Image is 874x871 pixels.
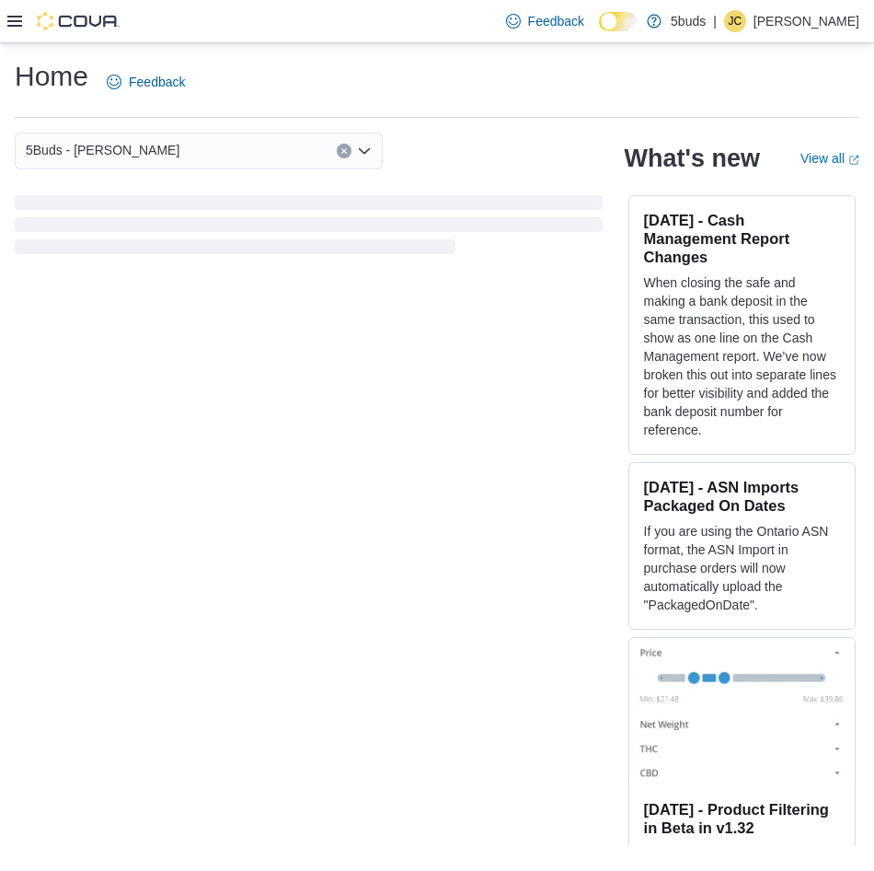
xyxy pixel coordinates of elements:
h3: [DATE] - Product Filtering in Beta in v1.32 [644,800,840,837]
span: Feedback [129,73,185,91]
button: Open list of options [357,144,372,158]
span: Dark Mode [599,31,600,32]
svg: External link [848,155,859,166]
span: Feedback [528,12,584,30]
p: If you are using the Ontario ASN format, the ASN Import in purchase orders will now automatically... [644,522,840,614]
h1: Home [15,58,88,95]
a: View allExternal link [800,151,859,166]
a: Feedback [499,3,592,40]
p: 5buds [671,10,706,32]
h3: [DATE] - Cash Management Report Changes [644,211,840,266]
span: JC [729,10,742,32]
span: Loading [15,199,603,258]
a: Feedback [99,64,192,100]
h3: [DATE] - ASN Imports Packaged On Dates [644,478,840,515]
p: When closing the safe and making a bank deposit in the same transaction, this used to show as one... [644,273,840,439]
span: 5Buds - [PERSON_NAME] [26,139,179,161]
img: Cova [37,12,120,30]
p: [PERSON_NAME] [753,10,859,32]
p: | [713,10,717,32]
div: Julienne Chavez [724,10,746,32]
input: Dark Mode [599,12,638,31]
h2: What's new [625,144,760,173]
button: Clear input [337,144,351,158]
